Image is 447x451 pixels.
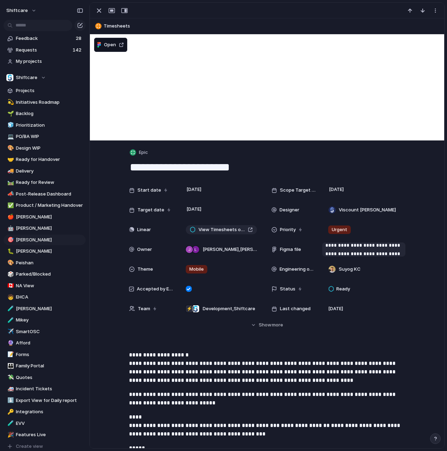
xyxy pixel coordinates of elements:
[4,189,86,199] div: 📣Post-Release Dashboard
[4,223,86,234] a: 🤖[PERSON_NAME]
[7,350,12,359] div: 📝
[7,339,12,347] div: 🔮
[4,292,86,302] div: 🧒EHCA
[7,156,12,164] div: 🤝
[16,191,83,198] span: Post-Release Dashboard
[6,294,13,301] button: 🧒
[137,285,174,293] span: Accepted by Engineering
[6,385,13,392] button: 🚑
[16,122,83,129] span: Prioritization
[4,200,86,211] a: ✅Product / Marketing Handover
[280,266,317,273] span: Engineering owner
[4,45,86,55] a: Requests142
[4,166,86,176] a: 🚚Delivery
[6,362,13,369] button: 👪
[16,47,71,54] span: Requests
[6,408,13,415] button: 🔑
[4,418,86,429] a: 🧪EVV
[139,149,148,156] span: Epic
[6,317,13,324] button: 🧪
[4,85,86,96] a: Projects
[7,327,12,336] div: ✈️
[16,99,83,106] span: Initiatives Roadmap
[16,305,83,312] span: [PERSON_NAME]
[4,384,86,394] a: 🚑Incident Tickets
[4,372,86,383] a: 💸Quotes
[4,303,86,314] div: 🧪[PERSON_NAME]
[94,38,127,52] button: Open
[137,206,164,214] span: Target date
[6,168,13,175] button: 🚚
[7,373,12,381] div: 💸
[7,167,12,175] div: 🚚
[332,226,347,233] span: Urgent
[4,246,86,257] a: 🐛[PERSON_NAME]
[4,177,86,188] a: 🛤️Ready for Review
[6,179,13,186] button: 🛤️
[16,328,83,335] span: SmartOSC
[7,362,12,370] div: 👪
[4,326,86,337] a: ✈️SmartOSC
[4,131,86,142] a: 💻PO/BA WIP
[6,259,13,266] button: 🎨
[16,374,83,381] span: Quotes
[6,99,13,106] button: 💫
[93,20,441,32] button: Timesheets
[138,305,150,312] span: Team
[16,259,83,266] span: Peishan
[7,316,12,324] div: 🧪
[4,349,86,360] div: 📝Forms
[189,266,204,273] span: Mobile
[4,429,86,440] a: 🎉Features Live
[16,420,83,427] span: EVV
[4,395,86,406] a: ⬇️Export View for Daily report
[4,407,86,417] a: 🔑Integrations
[4,154,86,165] div: 🤝Ready for Handover
[203,246,257,253] span: [PERSON_NAME] , [PERSON_NAME]
[272,321,283,329] span: more
[6,431,13,438] button: 🎉
[4,56,86,67] a: My projects
[7,236,12,244] div: 🎯
[16,156,83,163] span: Ready for Handover
[4,258,86,268] a: 🎨Peishan
[4,235,86,245] div: 🎯[PERSON_NAME]
[76,35,83,42] span: 28
[16,362,83,369] span: Family Portal
[203,305,255,312] span: Development , Shiftcare
[7,213,12,221] div: 🍎
[4,72,86,83] button: Shiftcare
[16,317,83,324] span: Mikey
[280,226,296,233] span: Priority
[7,190,12,198] div: 📣
[137,187,161,194] span: Start date
[280,305,311,312] span: Last changed
[16,397,83,404] span: Export View for Daily report
[7,396,12,404] div: ⬇️
[339,206,396,214] span: Viscount [PERSON_NAME]
[6,282,13,289] button: 🇨🇦
[16,179,83,186] span: Ready for Review
[16,236,83,243] span: [PERSON_NAME]
[4,361,86,371] a: 👪Family Portal
[6,328,13,335] button: ✈️
[16,248,83,255] span: [PERSON_NAME]
[4,281,86,291] div: 🇨🇦NA View
[280,187,317,194] span: Scope Target Date
[6,374,13,381] button: 💸
[7,270,12,278] div: 🎲
[7,385,12,393] div: 🚑
[16,74,37,81] span: Shiftcare
[7,305,12,313] div: 🧪
[6,351,13,358] button: 📝
[16,271,83,278] span: Parked/Blocked
[16,385,83,392] span: Incident Tickets
[3,5,40,16] button: shiftcare
[7,419,12,427] div: 🧪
